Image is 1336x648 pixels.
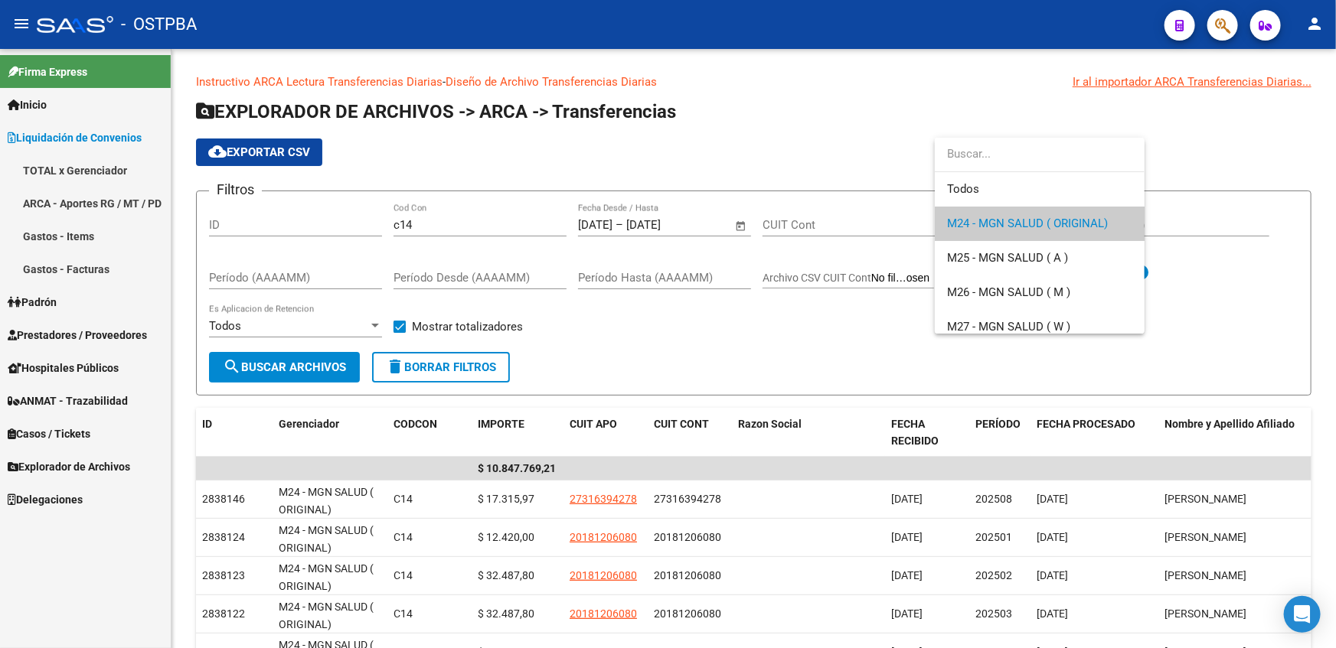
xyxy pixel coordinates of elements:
[947,320,1070,334] span: M27 - MGN SALUD ( W )
[1284,596,1321,633] div: Open Intercom Messenger
[947,251,1068,265] span: M25 - MGN SALUD ( A )
[947,285,1070,299] span: M26 - MGN SALUD ( M )
[947,217,1108,230] span: M24 - MGN SALUD ( ORIGINAL)
[935,137,1145,171] input: dropdown search
[947,172,1132,207] span: Todos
